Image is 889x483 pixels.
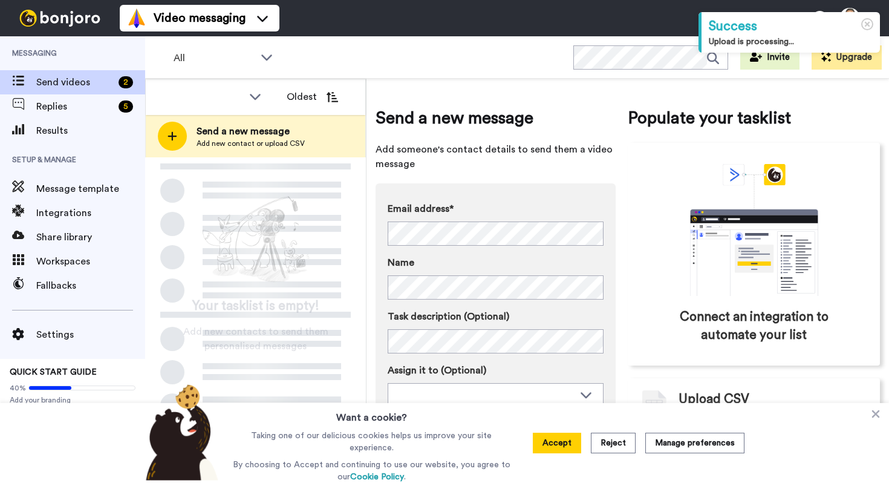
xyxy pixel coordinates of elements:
span: Message template [36,182,145,196]
span: Your tasklist is empty! [192,297,319,315]
img: bear-with-cookie.png [135,384,224,481]
label: Email address* [388,202,604,216]
span: Add someone's contact details to send them a video message [376,142,616,171]
span: Video messaging [154,10,246,27]
div: Success [709,17,873,36]
span: Populate your tasklist [628,106,880,130]
span: 40% [10,383,26,393]
span: Upload CSV [679,390,749,409]
label: Assign it to (Optional) [388,363,604,378]
span: Send a new message [197,124,305,139]
a: Cookie Policy [350,473,404,481]
span: Replies [36,99,114,114]
span: Workspaces [36,254,145,269]
span: Send videos [36,75,114,90]
span: All [174,51,255,65]
label: Task description (Optional) [388,309,604,324]
button: Upgrade [812,45,882,70]
div: 2 [119,76,133,88]
span: Results [36,123,145,138]
p: Taking one of our delicious cookies helps us improve your site experience. [230,430,513,454]
img: vm-color.svg [127,8,146,28]
span: Connect an integration to automate your list [679,308,829,344]
span: Add your branding [10,395,135,405]
button: Reject [591,433,636,453]
div: 5 [119,100,133,113]
span: QUICK START GUIDE [10,368,97,376]
span: Add new contacts to send them personalised messages [163,324,348,353]
button: Invite [740,45,799,70]
span: Settings [36,327,145,342]
img: ready-set-action.png [195,191,316,288]
span: Share library [36,230,145,245]
span: Add new contact or upload CSV [197,139,305,148]
span: Send a new message [376,106,616,130]
span: Name [388,255,414,270]
p: By choosing to Accept and continuing to use our website, you agree to our . [230,459,513,483]
button: Manage preferences [645,433,744,453]
h3: Want a cookie? [336,403,407,425]
img: csv-grey.png [640,390,666,421]
div: Upload is processing... [709,36,873,48]
img: bj-logo-header-white.svg [15,10,105,27]
div: animation [663,164,845,296]
span: Fallbacks [36,278,145,293]
span: Integrations [36,206,145,220]
button: Oldest [278,85,347,109]
button: Accept [533,433,581,453]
